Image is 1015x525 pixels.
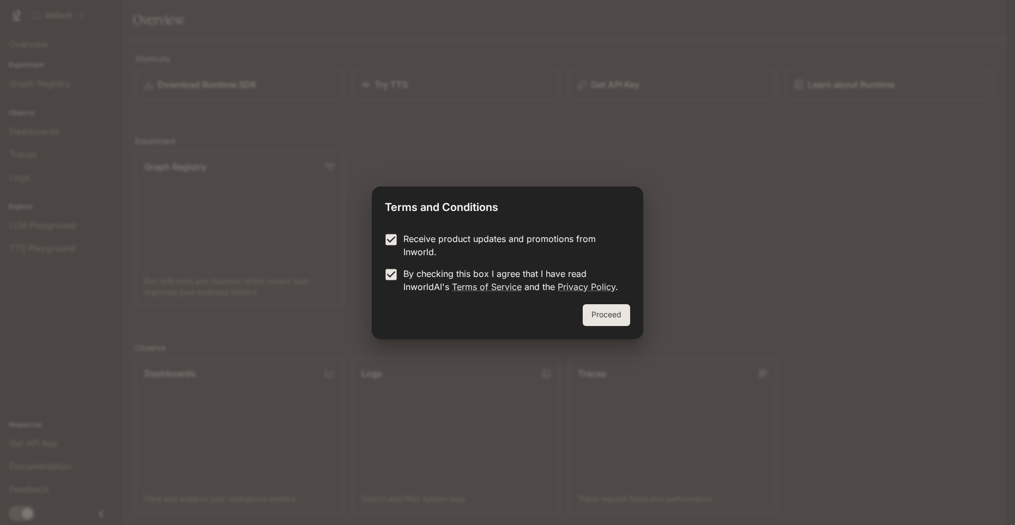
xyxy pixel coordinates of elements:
[372,186,643,224] h2: Terms and Conditions
[583,304,630,326] button: Proceed
[403,232,621,258] p: Receive product updates and promotions from Inworld.
[403,267,621,293] p: By checking this box I agree that I have read InworldAI's and the .
[452,281,522,292] a: Terms of Service
[558,281,615,292] a: Privacy Policy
